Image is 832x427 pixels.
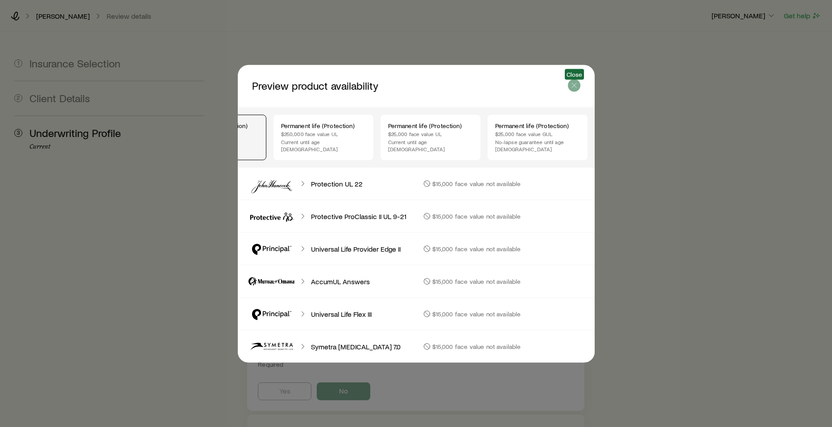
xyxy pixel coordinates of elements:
p: $15,000 face value not available [432,310,521,317]
p: $25,000 face value GUL [495,130,580,137]
p: Protection UL 22 [311,179,363,188]
p: Universal Life Provider Edge II [311,244,401,253]
p: No-lapse guarantee until age [DEMOGRAPHIC_DATA] [495,138,580,152]
p: Current until age [DEMOGRAPHIC_DATA] [281,138,366,152]
p: AccumUL Answers [311,277,370,286]
p: $15,000 face value not available [432,343,521,350]
p: $15,000 face value not available [432,245,521,252]
span: Close [567,70,583,78]
p: Symetra [MEDICAL_DATA] 7.0 [311,342,401,351]
p: Protective ProClassic II UL 9-21 [311,211,406,220]
p: Current until age [DEMOGRAPHIC_DATA] [388,138,473,152]
p: $25,000 face value UL [388,130,473,137]
p: $250,000 face value UL [281,130,366,137]
p: $15,000 face value not available [432,278,521,285]
p: $15,000 face value not available [432,212,521,220]
p: Universal Life Flex III [311,309,372,318]
p: Permanent life (Protection) [495,122,580,129]
p: Permanent life (Protection) [388,122,473,129]
p: Preview product availability [252,79,568,92]
p: Permanent life (Protection) [281,122,366,129]
p: $15,000 face value not available [432,180,521,187]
